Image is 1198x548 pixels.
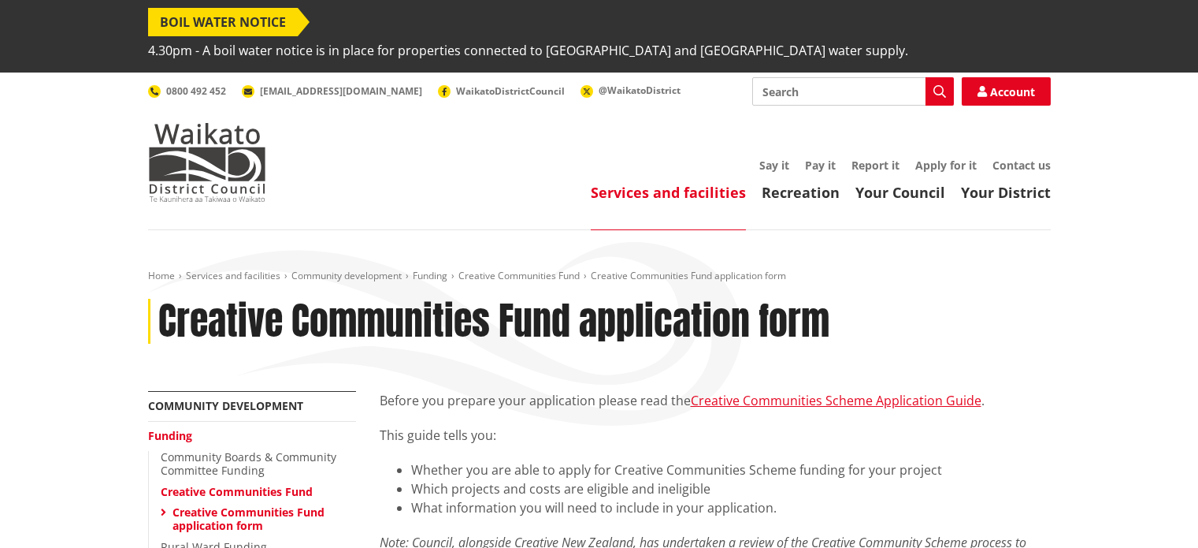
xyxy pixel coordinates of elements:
a: Apply for it [915,158,977,173]
a: Creative Communities Scheme Application Guide [691,392,981,409]
a: Community development [291,269,402,282]
span: @WaikatoDistrict [599,84,681,97]
img: Waikato District Council - Te Kaunihera aa Takiwaa o Waikato [148,123,266,202]
a: Creative Communities Fund [161,484,313,499]
a: Your District [961,183,1051,202]
a: Your Council [855,183,945,202]
a: WaikatoDistrictCouncil [438,84,565,98]
a: Say it [759,158,789,173]
span: BOIL WATER NOTICE [148,8,298,36]
h1: Creative Communities Fund application form [158,299,829,345]
a: Community Boards & Community Committee Funding [161,449,336,478]
a: @WaikatoDistrict [580,84,681,97]
span: [EMAIL_ADDRESS][DOMAIN_NAME] [260,84,422,98]
span: 4.30pm - A boil water notice is in place for properties connected to [GEOGRAPHIC_DATA] and [GEOGR... [148,36,908,65]
a: Recreation [762,183,840,202]
a: Funding [413,269,447,282]
a: Report it [851,158,899,173]
a: Funding [148,428,192,443]
li: What information you will need to include in your application. [411,498,1051,517]
a: Pay it [805,158,836,173]
a: Creative Communities Fund [458,269,580,282]
a: 0800 492 452 [148,84,226,98]
a: [EMAIL_ADDRESS][DOMAIN_NAME] [242,84,422,98]
li: Which projects and costs are eligible and ineligible [411,479,1051,498]
a: Community development [148,398,303,413]
a: Contact us [992,158,1051,173]
a: Services and facilities [186,269,280,282]
a: Home [148,269,175,282]
span: WaikatoDistrictCouncil [456,84,565,98]
span: 0800 492 452 [166,84,226,98]
nav: breadcrumb [148,270,1051,283]
a: Creative Communities Fund application form [172,505,325,533]
input: Search input [752,77,954,106]
li: Whether you are able to apply for Creative Communities Scheme funding for your project [411,460,1051,479]
a: Services and facilities [591,183,746,202]
span: Creative Communities Fund application form [591,269,786,282]
p: Before you prepare your application please read the . [380,391,1051,410]
a: Account [962,77,1051,106]
p: This guide tells you: [380,426,1051,445]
